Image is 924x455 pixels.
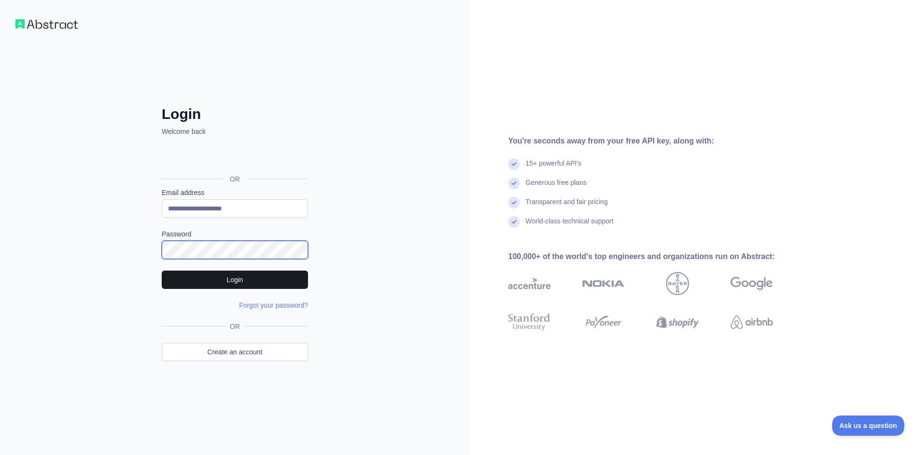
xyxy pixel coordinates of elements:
[162,127,308,136] p: Welcome back
[731,312,773,333] img: airbnb
[508,197,520,208] img: check mark
[832,416,905,436] iframe: Toggle Customer Support
[526,178,587,197] div: Generous free plans
[162,105,308,123] h2: Login
[15,19,78,29] img: Workflow
[508,272,551,295] img: accenture
[582,272,625,295] img: nokia
[222,174,248,184] span: OR
[162,343,308,361] a: Create an account
[526,216,614,235] div: World-class technical support
[162,271,308,289] button: Login
[731,272,773,295] img: google
[508,158,520,170] img: check mark
[162,229,308,239] label: Password
[508,251,804,262] div: 100,000+ of the world's top engineers and organizations run on Abstract:
[162,188,308,197] label: Email address
[157,147,311,168] iframe: Sign in with Google Button
[582,312,625,333] img: payoneer
[508,312,551,333] img: stanford university
[508,216,520,228] img: check mark
[239,301,308,309] a: Forgot your password?
[508,178,520,189] img: check mark
[656,312,699,333] img: shopify
[666,272,689,295] img: bayer
[508,135,804,147] div: You're seconds away from your free API key, along with:
[226,322,244,331] span: OR
[526,197,608,216] div: Transparent and fair pricing
[526,158,581,178] div: 15+ powerful API's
